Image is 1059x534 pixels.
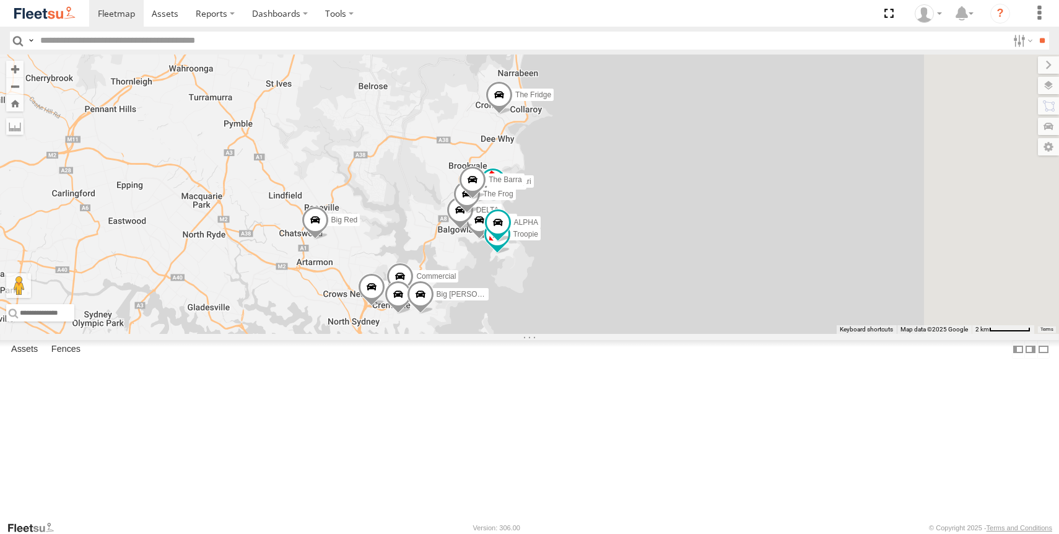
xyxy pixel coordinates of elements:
button: Zoom out [6,77,24,95]
label: Map Settings [1038,138,1059,155]
label: Dock Summary Table to the Left [1012,340,1024,358]
img: fleetsu-logo-horizontal.svg [12,5,77,22]
span: The Barra [489,175,521,184]
div: Version: 306.00 [473,524,520,532]
span: Troopie [513,230,538,239]
label: Fences [45,341,87,358]
a: Terms (opens in new tab) [1040,327,1053,332]
span: Commercial [416,272,456,281]
label: Dock Summary Table to the Right [1024,340,1037,358]
button: Keyboard shortcuts [840,325,893,334]
span: Map data ©2025 Google [900,326,968,333]
label: Search Filter Options [1008,32,1035,50]
span: The Frog [483,189,513,198]
i: ? [990,4,1010,24]
span: Big Red [331,216,358,224]
span: Big [PERSON_NAME] [437,290,510,299]
button: Map scale: 2 km per 63 pixels [972,325,1034,334]
a: Terms and Conditions [987,524,1052,532]
a: Visit our Website [7,522,64,534]
div: Katy Horvath [910,4,946,23]
label: Assets [5,341,44,358]
span: DELTA [476,206,499,214]
label: Hide Summary Table [1037,340,1050,358]
button: Zoom Home [6,95,24,112]
button: Drag Pegman onto the map to open Street View [6,273,31,298]
span: The Fridge [515,90,551,99]
span: 2 km [975,326,989,333]
label: Search Query [26,32,36,50]
label: Measure [6,118,24,135]
div: © Copyright 2025 - [929,524,1052,532]
span: ALPHA [514,218,538,227]
button: Zoom in [6,61,24,77]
